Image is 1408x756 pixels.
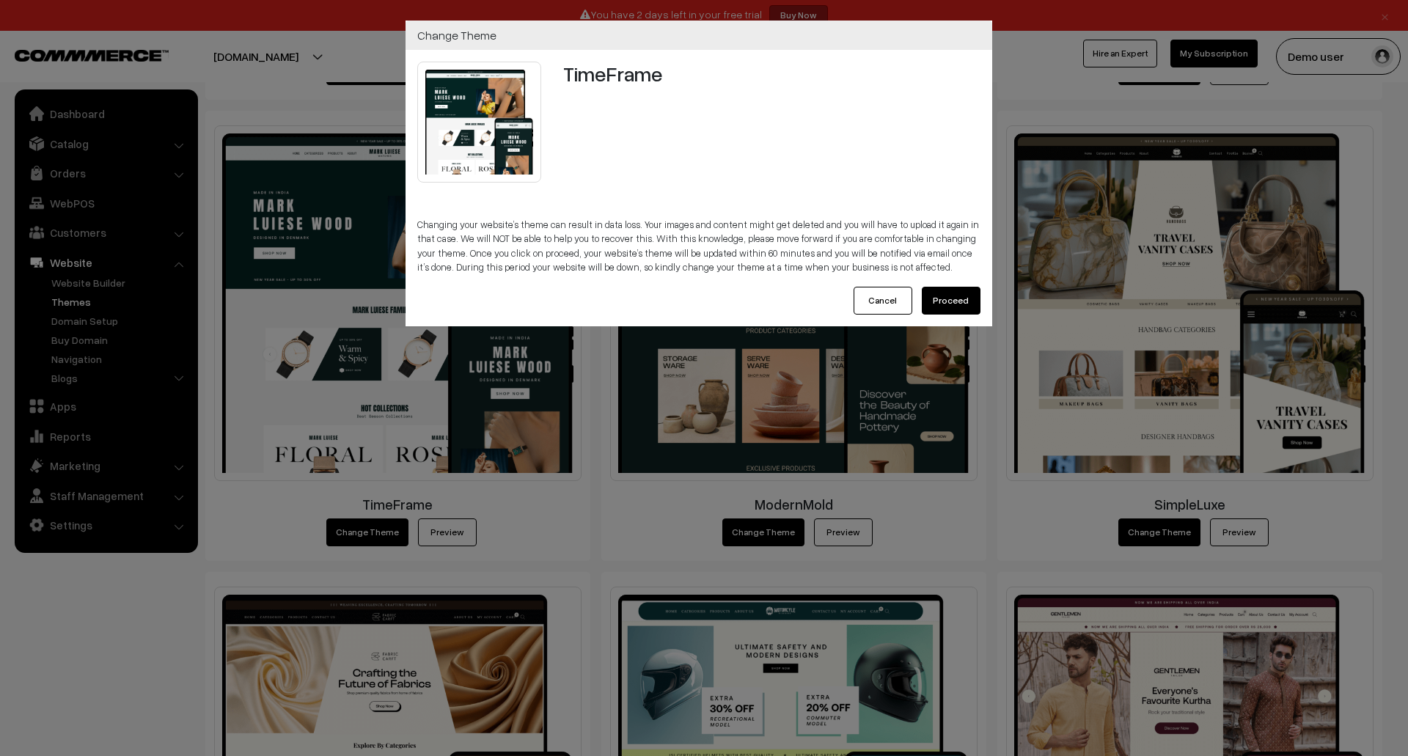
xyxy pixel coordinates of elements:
h3: TimeFrame [563,62,980,87]
button: Proceed [922,287,980,315]
p: Changing your website’s theme can result in data loss. Your images and content might get deleted ... [417,218,980,275]
img: theme [417,62,542,183]
div: Change Theme [406,21,992,50]
button: Cancel [854,287,912,315]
